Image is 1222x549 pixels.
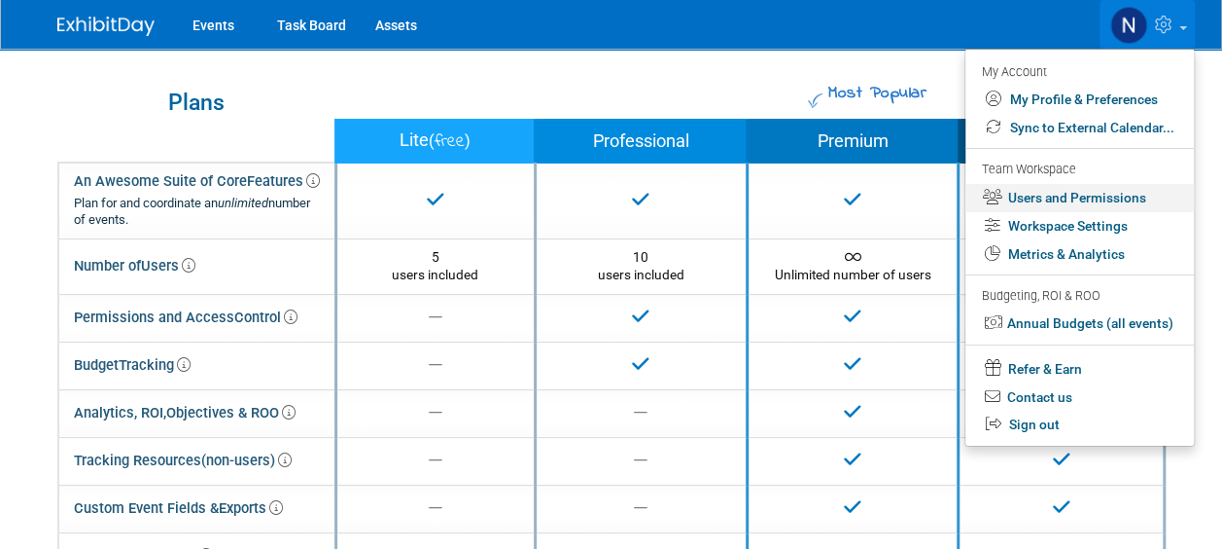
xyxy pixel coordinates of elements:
[959,120,1164,164] th: Enterprise
[551,248,731,284] div: 10 users included
[965,310,1194,338] a: Annual Budgets (all events)
[1110,7,1147,44] img: Nicole Bullock
[218,196,268,210] i: unlimited
[965,212,1194,240] a: Workspace Settings
[219,499,283,517] span: Exports
[808,93,822,108] img: Most Popular
[119,356,191,374] span: Tracking
[965,184,1194,212] a: Users and Permissions
[201,452,292,469] span: (non-users)
[74,172,320,229] div: An Awesome Suite of Core
[74,304,297,332] div: Permissions and Access
[982,286,1174,307] div: Budgeting, ROI & ROO
[141,257,195,274] span: Users
[465,131,471,150] span: )
[965,114,1194,142] a: Sync to External Calendar...
[74,494,283,523] div: Custom Event Fields &
[74,351,191,380] div: Budget
[68,91,325,114] div: Plans
[429,131,435,150] span: (
[435,128,465,155] span: free
[747,120,959,164] th: Premium
[74,404,166,421] span: Analytics, ROI,
[965,86,1194,114] a: My Profile & Preferences
[57,17,155,36] img: ExhibitDay
[74,196,320,229] div: Plan for and coordinate an number of events.
[335,120,535,164] th: Lite
[965,353,1194,384] a: Refer & Earn
[234,309,297,326] span: Control
[74,252,195,280] div: Number of
[965,240,1194,269] a: Metrics & Analytics
[774,249,930,282] span: Unlimited number of users
[982,59,1174,83] div: My Account
[982,160,1174,181] div: Team Workspace
[965,411,1194,439] a: Sign out
[825,81,926,106] span: Most Popular
[74,447,292,475] div: Tracking Resources
[535,120,747,164] th: Professional
[247,172,320,190] span: Features
[74,399,296,427] div: Objectives & ROO
[965,384,1194,412] a: Contact us
[352,248,519,284] div: 5 users included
